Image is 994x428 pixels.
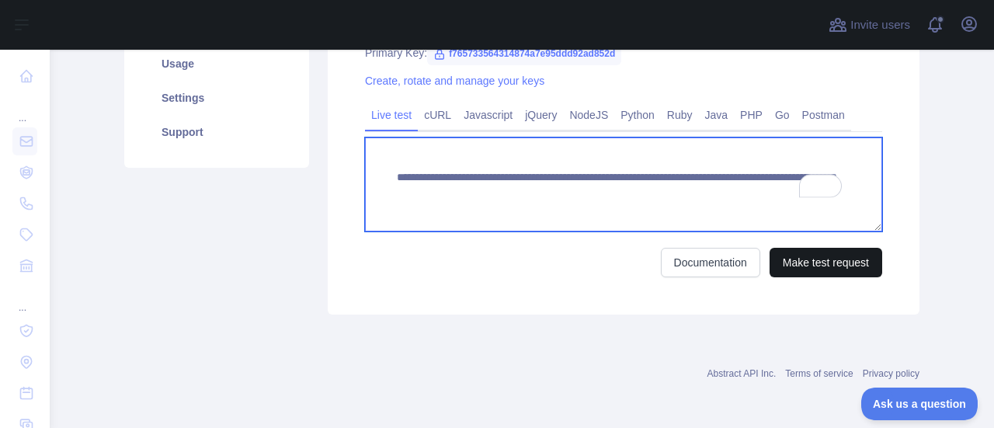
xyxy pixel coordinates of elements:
[661,248,760,277] a: Documentation
[863,368,919,379] a: Privacy policy
[825,12,913,37] button: Invite users
[457,103,519,127] a: Javascript
[861,388,978,420] iframe: Toggle Customer Support
[418,103,457,127] a: cURL
[365,103,418,127] a: Live test
[12,93,37,124] div: ...
[143,81,290,115] a: Settings
[707,368,777,379] a: Abstract API Inc.
[143,47,290,81] a: Usage
[365,137,882,231] textarea: To enrich screen reader interactions, please activate Accessibility in Grammarly extension settings
[365,75,544,87] a: Create, rotate and manage your keys
[796,103,851,127] a: Postman
[143,115,290,149] a: Support
[614,103,661,127] a: Python
[519,103,563,127] a: jQuery
[769,103,796,127] a: Go
[850,16,910,34] span: Invite users
[12,283,37,314] div: ...
[734,103,769,127] a: PHP
[365,45,882,61] div: Primary Key:
[661,103,699,127] a: Ruby
[785,368,853,379] a: Terms of service
[699,103,735,127] a: Java
[563,103,614,127] a: NodeJS
[427,42,621,65] span: f765733564314874a7e95ddd92ad852d
[770,248,882,277] button: Make test request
